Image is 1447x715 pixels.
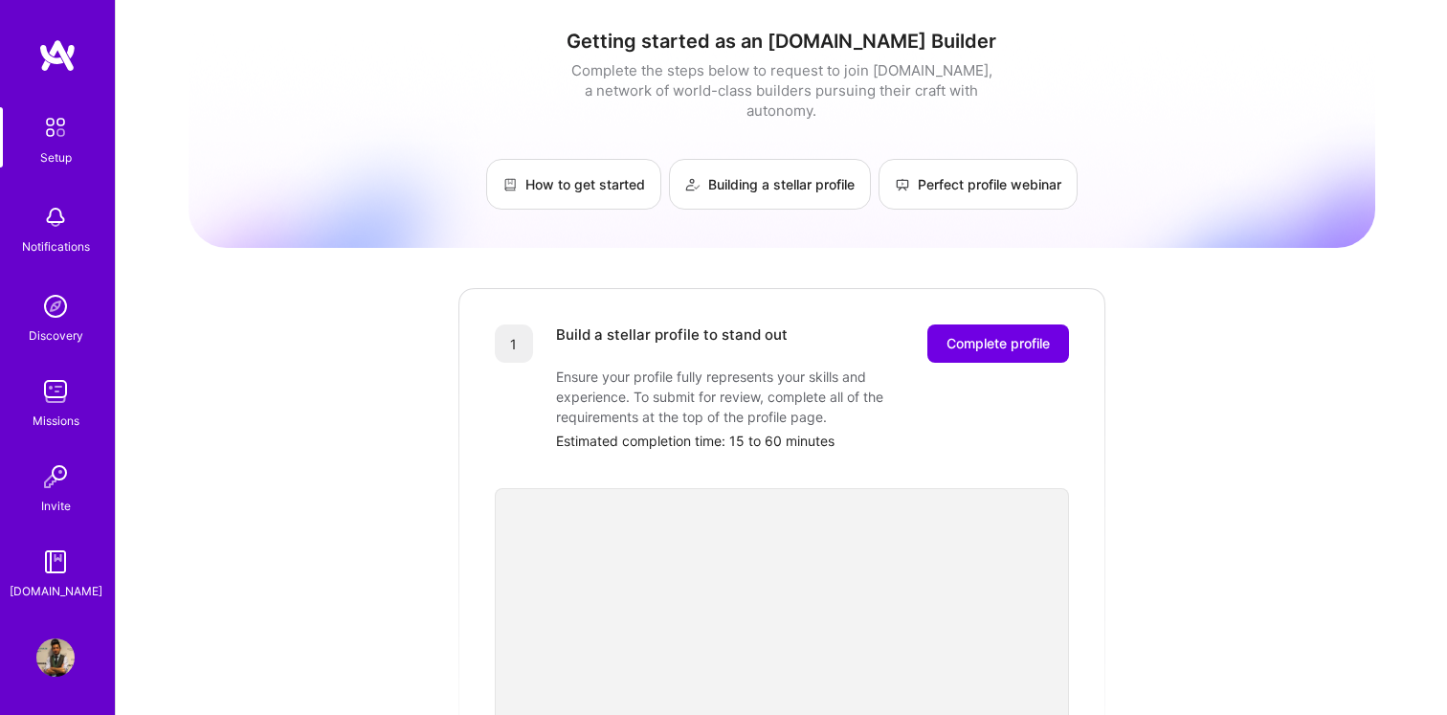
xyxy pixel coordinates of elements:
h1: Getting started as an [DOMAIN_NAME] Builder [189,30,1375,53]
a: Perfect profile webinar [879,159,1078,210]
img: bell [36,198,75,236]
div: Estimated completion time: 15 to 60 minutes [556,431,1069,451]
img: guide book [36,543,75,581]
span: Complete profile [946,334,1050,353]
img: discovery [36,287,75,325]
div: Complete the steps below to request to join [DOMAIN_NAME], a network of world-class builders purs... [567,60,997,121]
img: Perfect profile webinar [895,177,910,192]
img: Building a stellar profile [685,177,701,192]
div: Discovery [29,325,83,346]
div: Invite [41,496,71,516]
div: [DOMAIN_NAME] [10,581,102,601]
img: setup [35,107,76,147]
div: Missions [33,411,79,431]
a: How to get started [486,159,661,210]
button: Complete profile [927,324,1069,363]
img: How to get started [502,177,518,192]
img: logo [38,38,77,73]
img: teamwork [36,372,75,411]
div: Build a stellar profile to stand out [556,324,788,363]
img: User Avatar [36,638,75,677]
div: Setup [40,147,72,168]
div: Notifications [22,236,90,257]
a: User Avatar [32,638,79,677]
img: Invite [36,458,75,496]
div: Ensure your profile fully represents your skills and experience. To submit for review, complete a... [556,367,939,427]
div: 1 [495,324,533,363]
a: Building a stellar profile [669,159,871,210]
